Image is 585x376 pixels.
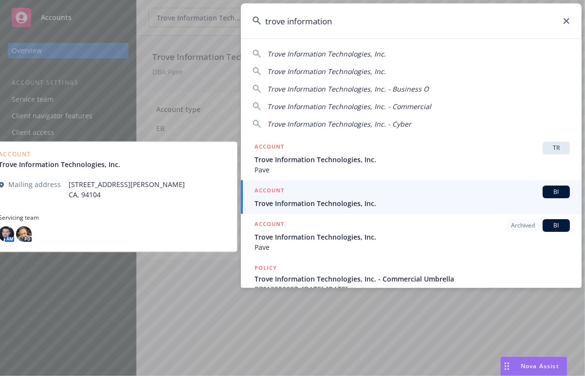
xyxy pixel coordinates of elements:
[255,263,277,273] h5: POLICY
[547,188,566,196] span: BI
[255,198,570,208] span: Trove Information Technologies, Inc.
[255,284,570,294] span: B7013558997, [DATE]-[DATE]
[267,102,431,111] span: Trove Information Technologies, Inc. - Commercial
[501,357,513,376] div: Drag to move
[500,357,567,376] button: Nova Assist
[267,49,386,58] span: Trove Information Technologies, Inc.
[267,67,386,76] span: Trove Information Technologies, Inc.
[255,154,570,165] span: Trove Information Technologies, Inc.
[241,136,582,180] a: ACCOUNTTRTrove Information Technologies, Inc.Pave
[255,142,284,153] h5: ACCOUNT
[255,274,570,284] span: Trove Information Technologies, Inc. - Commercial Umbrella
[241,3,582,38] input: Search...
[241,180,582,214] a: ACCOUNTBITrove Information Technologies, Inc.
[547,144,566,152] span: TR
[521,362,559,370] span: Nova Assist
[255,219,284,231] h5: ACCOUNT
[241,258,582,300] a: POLICYTrove Information Technologies, Inc. - Commercial UmbrellaB7013558997, [DATE]-[DATE]
[255,232,570,242] span: Trove Information Technologies, Inc.
[255,242,570,252] span: Pave
[267,119,411,129] span: Trove Information Technologies, Inc. - Cyber
[255,165,570,175] span: Pave
[511,221,535,230] span: Archived
[255,186,284,197] h5: ACCOUNT
[241,214,582,258] a: ACCOUNTArchivedBITrove Information Technologies, Inc.Pave
[267,84,429,94] span: Trove Information Technologies, Inc. - Business O
[547,221,566,230] span: BI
